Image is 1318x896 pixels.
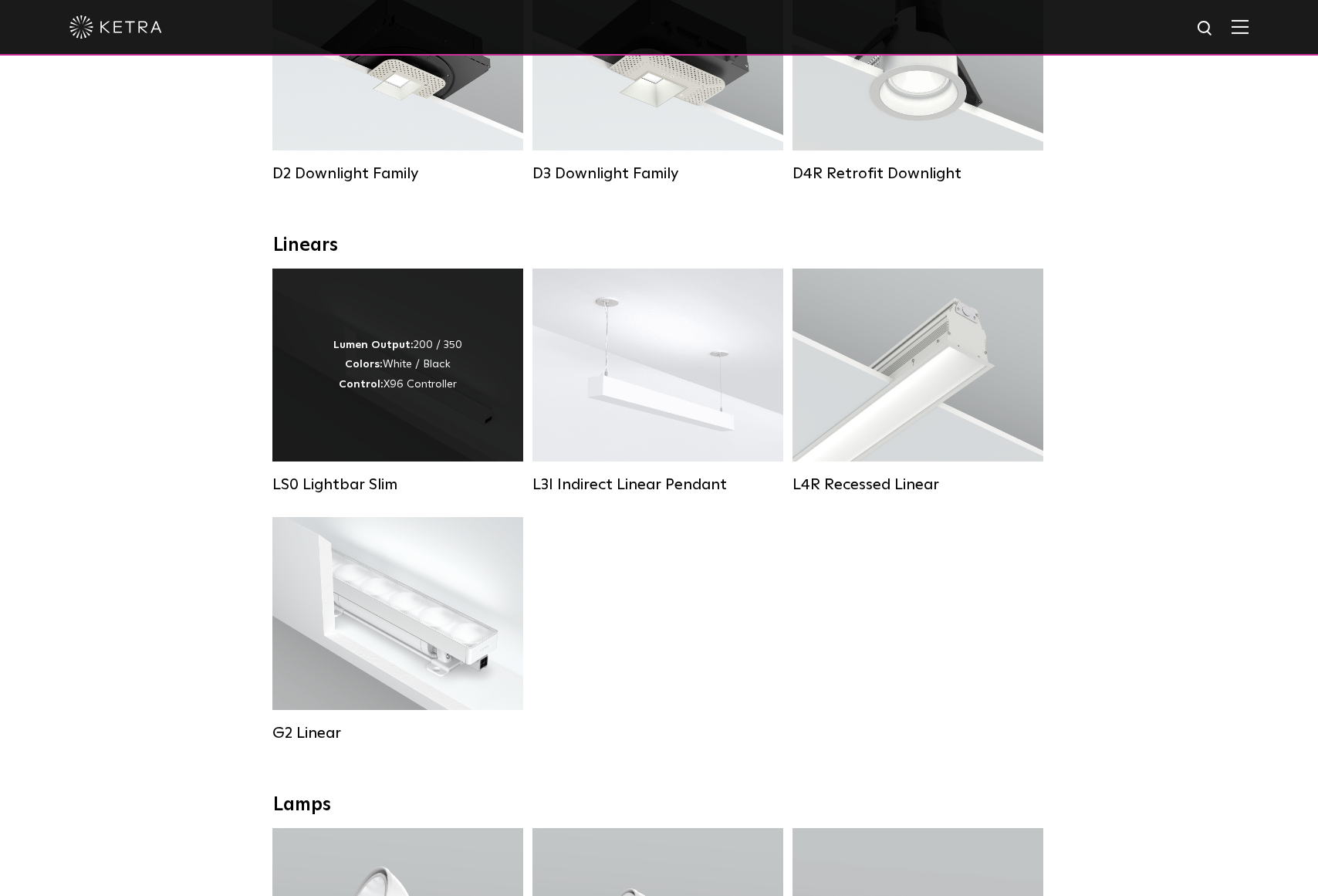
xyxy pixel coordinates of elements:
div: 200 / 350 White / Black X96 Controller [333,336,462,394]
strong: Colors: [345,359,383,370]
div: L4R Recessed Linear [792,475,1043,494]
strong: Control: [339,379,384,390]
div: Linears [273,235,1045,257]
img: ketra-logo-2019-white [69,15,162,39]
img: Hamburger%20Nav.svg [1232,19,1249,34]
div: D3 Downlight Family [532,164,783,183]
a: G2 Linear Lumen Output:400 / 700 / 1000Colors:WhiteBeam Angles:Flood / [GEOGRAPHIC_DATA] / Narrow... [272,517,523,742]
div: D4R Retrofit Downlight [792,164,1043,183]
a: LS0 Lightbar Slim Lumen Output:200 / 350Colors:White / BlackControl:X96 Controller [272,269,523,494]
div: L3I Indirect Linear Pendant [532,475,783,494]
strong: Lumen Output: [333,340,414,350]
div: G2 Linear [272,724,523,742]
img: search icon [1196,19,1215,39]
div: Lamps [273,794,1045,817]
div: D2 Downlight Family [272,164,523,183]
a: L3I Indirect Linear Pendant Lumen Output:400 / 600 / 800 / 1000Housing Colors:White / BlackContro... [532,269,783,494]
a: L4R Recessed Linear Lumen Output:400 / 600 / 800 / 1000Colors:White / BlackControl:Lutron Clear C... [792,269,1043,494]
div: LS0 Lightbar Slim [272,475,523,494]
